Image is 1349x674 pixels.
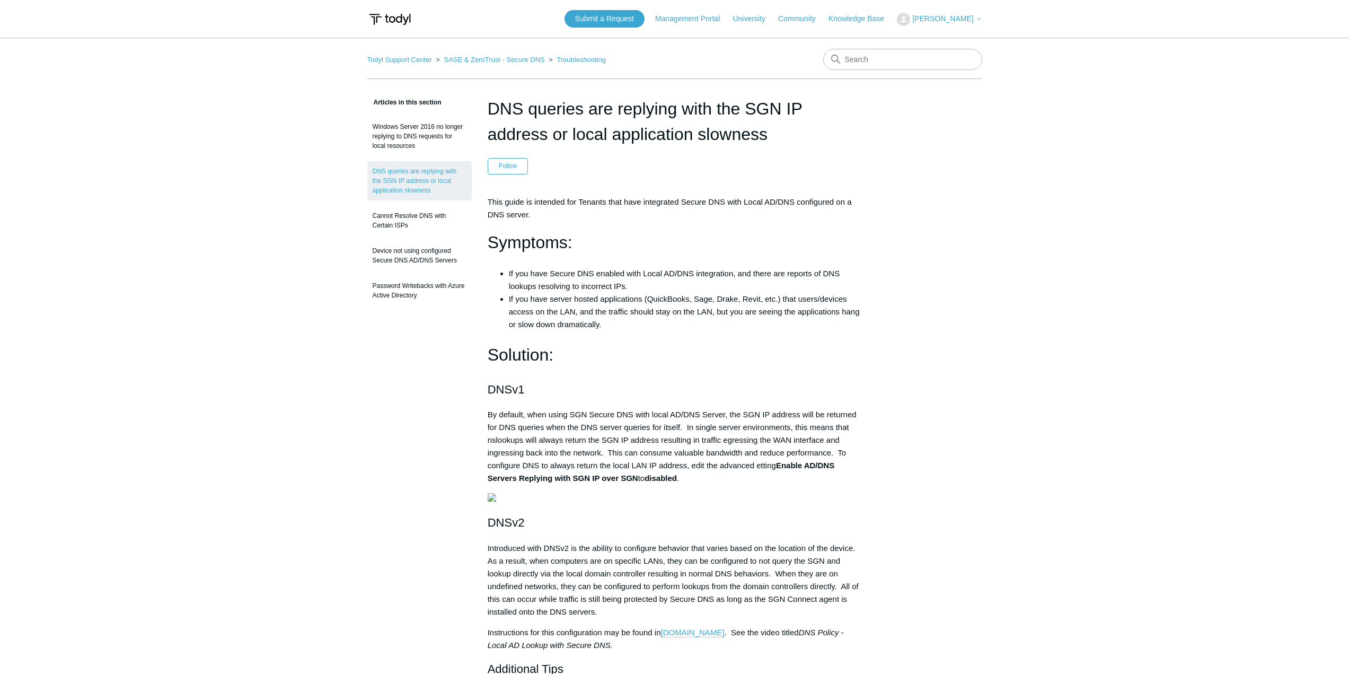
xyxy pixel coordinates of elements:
[488,628,844,650] em: DNS Policy - Local AD Lookup with Secure DNS.
[488,626,862,652] p: Instructions for this configuration may be found in . See the video titled
[367,241,472,270] a: Device not using configured Secure DNS AD/DNS Servers
[509,293,862,331] li: If you have server hosted applications (QuickBooks, Sage, Drake, Revit, etc.) that users/devices ...
[367,10,412,29] img: Todyl Support Center Help Center home page
[488,542,862,618] p: Introduced with DNSv2 is the ability to configure behavior that varies based on the location of t...
[488,229,862,256] h1: Symptoms:
[367,206,472,235] a: Cannot Resolve DNS with Certain ISPs
[823,49,982,70] input: Search
[367,276,472,305] a: Password Writebacks with Azure Active Directory
[488,96,862,147] h1: DNS queries are replying with the SGN IP address or local application slowness
[488,158,528,174] button: Follow Article
[546,56,606,64] li: Troubleshooting
[661,628,725,637] a: [DOMAIN_NAME]
[897,13,982,26] button: [PERSON_NAME]
[434,56,546,64] li: SASE & ZeroTrust - Secure DNS
[655,13,730,24] a: Management Portal
[367,56,434,64] li: Todyl Support Center
[778,13,826,24] a: Community
[733,13,775,24] a: University
[367,56,432,64] a: Todyl Support Center
[645,474,677,483] strong: disabled
[557,56,606,64] a: Troubleshooting
[488,380,862,399] h2: DNSv1
[367,117,472,156] a: Windows Server 2016 no longer replying to DNS requests for local resources
[912,14,973,23] span: [PERSON_NAME]
[565,10,645,28] a: Submit a Request
[488,196,862,221] p: This guide is intended for Tenants that have integrated Secure DNS with Local AD/DNS configured o...
[367,161,472,200] a: DNS queries are replying with the SGN IP address or local application slowness
[444,56,544,64] a: SASE & ZeroTrust - Secure DNS
[367,99,442,106] span: Articles in this section
[828,13,895,24] a: Knowledge Base
[488,408,862,485] p: By default, when using SGN Secure DNS with local AD/DNS Server, the SGN IP address will be return...
[509,267,862,293] li: If you have Secure DNS enabled with Local AD/DNS integration, and there are reports of DNS lookup...
[488,493,496,502] img: 15165224192787
[488,513,862,532] h2: DNSv2
[488,342,862,369] h1: Solution:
